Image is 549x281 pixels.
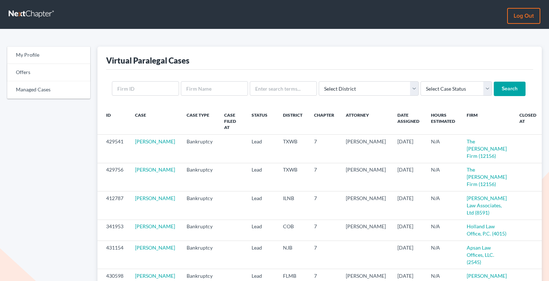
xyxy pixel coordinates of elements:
th: Case [129,108,181,135]
td: N/A [425,163,461,191]
th: Date Assigned [392,108,425,135]
td: NJB [277,241,308,269]
td: [DATE] [392,191,425,220]
a: Offers [7,64,90,81]
td: N/A [425,191,461,220]
a: Managed Cases [7,81,90,99]
a: [PERSON_NAME] [135,167,175,173]
td: Lead [246,220,277,241]
input: Search [494,82,526,96]
td: TXWB [277,135,308,163]
td: 7 [308,191,340,220]
td: [PERSON_NAME] [340,191,392,220]
th: District [277,108,308,135]
td: Lead [246,163,277,191]
td: Lead [246,135,277,163]
td: [DATE] [392,163,425,191]
td: [PERSON_NAME] [340,220,392,241]
td: [PERSON_NAME] [340,135,392,163]
td: 429541 [97,135,129,163]
td: Bankruptcy [181,163,218,191]
td: N/A [425,135,461,163]
a: The [PERSON_NAME] Firm (12156) [467,167,507,187]
input: Firm Name [181,81,248,96]
td: [PERSON_NAME] [340,163,392,191]
a: [PERSON_NAME] Law Associates, Ltd (8591) [467,195,507,216]
a: [PERSON_NAME] [135,273,175,279]
td: 431154 [97,241,129,269]
td: Bankruptcy [181,135,218,163]
th: Hours Estimated [425,108,461,135]
td: Bankruptcy [181,191,218,220]
th: Case Filed At [218,108,246,135]
td: [DATE] [392,220,425,241]
td: COB [277,220,308,241]
th: Chapter [308,108,340,135]
td: 7 [308,135,340,163]
td: Lead [246,241,277,269]
th: Status [246,108,277,135]
td: ILNB [277,191,308,220]
td: 7 [308,241,340,269]
td: TXWB [277,163,308,191]
td: 429756 [97,163,129,191]
td: Lead [246,191,277,220]
td: 341953 [97,220,129,241]
th: Firm [461,108,514,135]
td: 412787 [97,191,129,220]
a: Apsan Law Offices, LLC. (2545) [467,245,494,265]
a: The [PERSON_NAME] Firm (12156) [467,138,507,159]
td: Bankruptcy [181,220,218,241]
a: Log out [507,8,540,24]
td: N/A [425,241,461,269]
td: N/A [425,220,461,241]
td: [DATE] [392,135,425,163]
th: Closed at [514,108,542,135]
a: [PERSON_NAME] [135,138,175,144]
td: Bankruptcy [181,241,218,269]
a: [PERSON_NAME] [135,195,175,201]
td: [DATE] [392,241,425,269]
a: [PERSON_NAME] [135,223,175,229]
td: 7 [308,163,340,191]
input: Firm ID [112,81,179,96]
th: ID [97,108,129,135]
a: My Profile [7,47,90,64]
div: Virtual Paralegal Cases [106,55,189,66]
input: Enter search terms... [250,81,317,96]
th: Attorney [340,108,392,135]
th: Case Type [181,108,218,135]
a: [PERSON_NAME] [135,245,175,251]
a: Holland Law Office, P.C. (4015) [467,223,506,237]
td: 7 [308,220,340,241]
